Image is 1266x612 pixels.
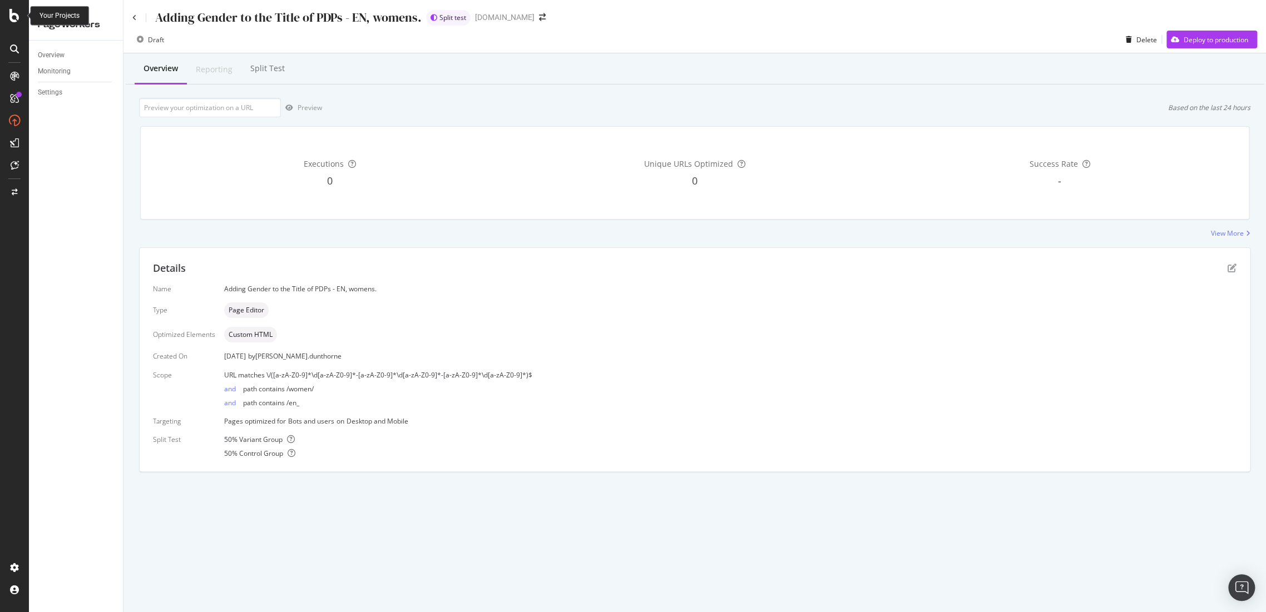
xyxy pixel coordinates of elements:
a: View More [1211,228,1250,238]
div: Deploy to production [1184,35,1248,44]
div: Desktop and Mobile [347,416,408,426]
a: Overview [38,49,115,61]
span: Unique URLs Optimized [644,158,733,169]
div: Split Test [153,435,215,444]
span: - [1058,174,1061,187]
div: pen-to-square [1228,263,1237,272]
div: 50 % Variant Group [224,435,1237,444]
div: Split Test [250,63,285,74]
div: Preview [298,103,322,112]
div: Based on the last 24 hours [1168,103,1250,112]
div: Adding Gender to the Title of PDPs - EN, womens. [155,9,422,26]
span: Page Editor [229,307,264,314]
div: by [PERSON_NAME].dunthorne [248,351,342,361]
div: [DOMAIN_NAME] [475,12,535,23]
div: Pages optimized for on [224,416,1237,426]
button: Preview [281,99,322,117]
div: Targeting [153,416,215,426]
span: path contains /women/ [243,384,314,394]
div: Settings [38,87,62,98]
div: neutral label [224,302,269,318]
div: View More [1211,228,1244,238]
input: Preview your optimization on a URL [139,98,281,117]
div: brand label [426,10,471,26]
div: and [224,384,243,394]
span: 0 [692,174,698,187]
span: URL matches \/([a-zA-Z0-9]*\d[a-zA-Z0-9]*-[a-zA-Z0-9]*\d[a-zA-Z0-9]*-[a-zA-Z0-9]*\d[a-zA-Z0-9]*)$ [224,370,532,380]
div: Optimized Elements [153,330,215,339]
div: Reporting [196,64,233,75]
div: Overview [144,63,178,74]
span: Executions [304,158,344,169]
button: Delete [1121,31,1157,48]
div: Scope [153,370,215,380]
div: Details [153,261,186,276]
a: Monitoring [38,66,115,77]
div: 50 % Control Group [224,449,1237,458]
button: Deploy to production [1166,31,1257,48]
div: Open Intercom Messenger [1228,574,1255,601]
div: Name [153,284,215,293]
span: Success Rate [1030,158,1078,169]
a: Settings [38,87,115,98]
a: Click to go back [132,14,137,21]
span: path contains /en_ [243,398,299,407]
div: arrow-right-arrow-left [539,13,546,21]
div: Delete [1136,35,1157,44]
div: and [224,398,243,407]
div: Monitoring [38,66,71,77]
span: 0 [327,174,333,187]
div: Type [153,305,215,315]
div: Draft [148,35,164,44]
div: Overview [38,49,65,61]
div: Bots and users [288,416,334,426]
span: Split test [439,14,466,21]
div: [DATE] [224,351,1237,361]
div: Created On [153,351,215,361]
span: Custom HTML [229,331,273,338]
div: neutral label [224,327,277,342]
div: Adding Gender to the Title of PDPs - EN, womens. [224,284,1237,293]
div: Your Projects [39,11,80,21]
